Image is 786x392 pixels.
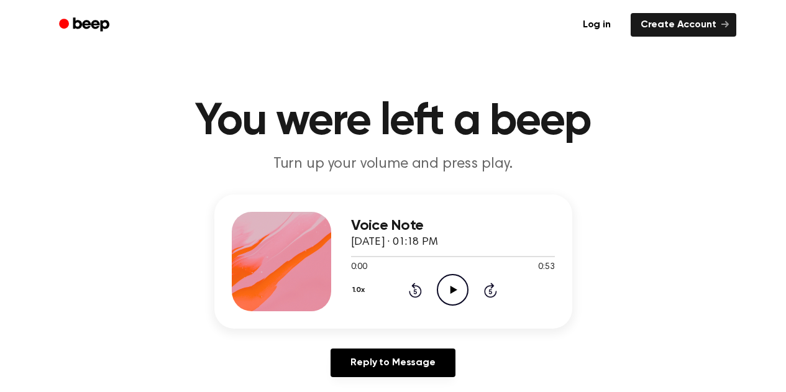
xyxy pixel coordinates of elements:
h1: You were left a beep [75,99,711,144]
a: Reply to Message [331,349,455,377]
p: Turn up your volume and press play. [155,154,632,175]
a: Create Account [631,13,736,37]
a: Log in [570,11,623,39]
span: [DATE] · 01:18 PM [351,237,438,248]
button: 1.0x [351,280,370,301]
a: Beep [50,13,121,37]
h3: Voice Note [351,217,555,234]
span: 0:53 [538,261,554,274]
span: 0:00 [351,261,367,274]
